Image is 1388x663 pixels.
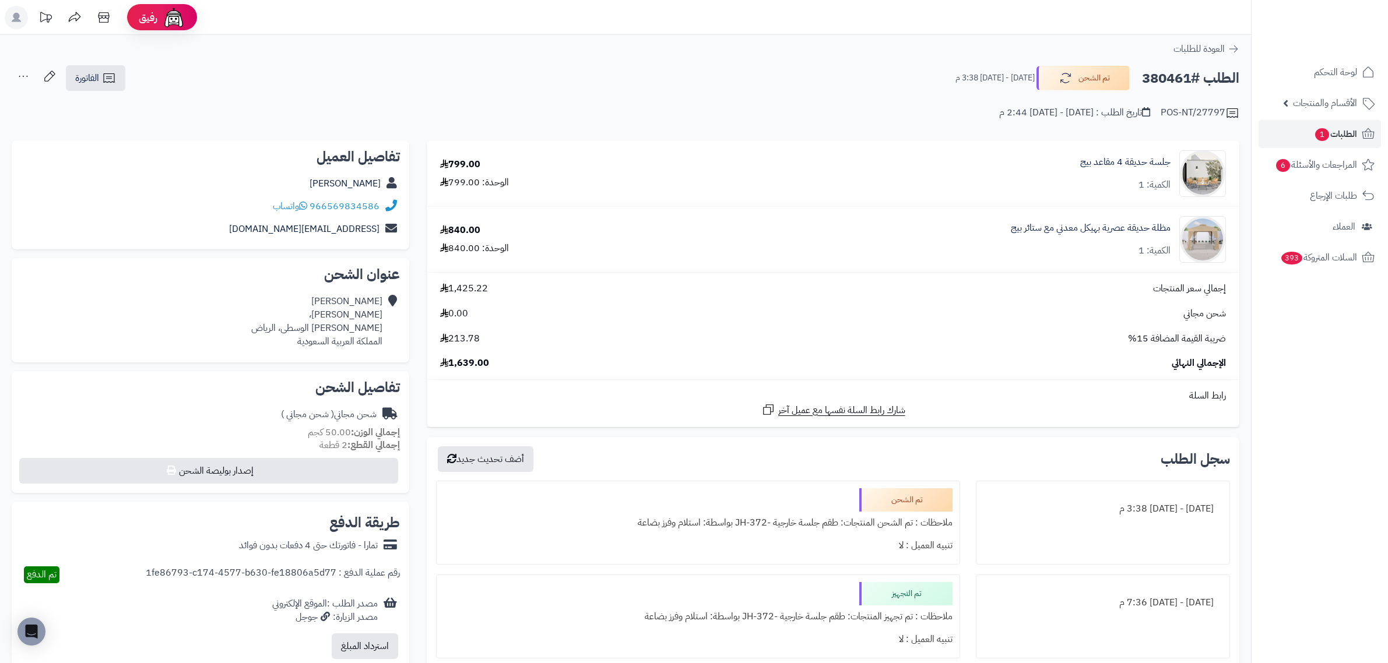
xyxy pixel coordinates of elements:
div: ملاحظات : تم الشحن المنتجات: طقم جلسة خارجية -JH-372 بواسطة: استلام وفرز بضاعة [444,512,953,534]
button: أضف تحديث جديد [438,446,533,472]
strong: إجمالي القطع: [347,438,400,452]
a: تحديثات المنصة [31,6,60,32]
h2: تفاصيل الشحن [21,380,400,394]
span: الفاتورة [75,71,99,85]
div: تم الشحن [859,488,953,512]
span: ضريبة القيمة المضافة 15% [1128,332,1226,345]
div: شحن مجاني [281,408,377,421]
small: [DATE] - [DATE] 3:38 م [955,72,1035,84]
span: رفيق [139,10,157,24]
a: جلسة حديقة 4 مقاعد بيج [1080,156,1171,169]
a: واتساب [273,199,307,213]
small: 2 قطعة [319,438,400,452]
span: شحن مجاني [1183,307,1226,320]
div: مصدر الطلب :الموقع الإلكتروني [272,597,378,624]
h2: تفاصيل العميل [21,150,400,164]
a: شارك رابط السلة نفسها مع عميل آخر [761,403,905,417]
a: السلات المتروكة393 [1259,244,1381,271]
div: [DATE] - [DATE] 7:36 م [983,591,1222,614]
span: 1,425.22 [440,282,488,295]
a: 966569834586 [310,199,379,213]
div: مصدر الزيارة: جوجل [272,611,378,624]
div: تنبيه العميل : لا [444,534,953,557]
a: [PERSON_NAME] [310,177,381,191]
div: تمارا - فاتورتك حتى 4 دفعات بدون فوائد [239,539,378,552]
div: [PERSON_NAME] [PERSON_NAME]، [PERSON_NAME] الوسطى، الرياض المملكة العربية السعودية [251,295,382,348]
a: العودة للطلبات [1173,42,1239,56]
span: 1,639.00 [440,357,489,370]
div: تاريخ الطلب : [DATE] - [DATE] 2:44 م [999,106,1150,119]
span: 6 [1276,159,1290,172]
span: 1 [1315,128,1329,141]
h2: عنوان الشحن [21,267,400,281]
div: رقم عملية الدفع : 1fe86793-c174-4577-b630-fe18806a5d77 [146,566,400,583]
span: طلبات الإرجاع [1310,188,1357,204]
h2: الطلب #380461 [1142,66,1239,90]
div: POS-NT/27797 [1161,106,1239,120]
span: السلات المتروكة [1280,249,1357,266]
img: logo-2.png [1309,30,1377,54]
span: 213.78 [440,332,480,345]
span: العودة للطلبات [1173,42,1225,56]
div: رابط السلة [431,389,1235,403]
span: الأقسام والمنتجات [1293,95,1357,111]
button: تم الشحن [1036,66,1130,90]
span: العملاء [1333,218,1355,235]
button: استرداد المبلغ [332,633,398,659]
span: شارك رابط السلة نفسها مع عميل آخر [778,404,905,417]
div: 840.00 [440,224,480,237]
span: 393 [1281,252,1302,265]
span: ( شحن مجاني ) [281,407,334,421]
div: 799.00 [440,158,480,171]
a: العملاء [1259,213,1381,241]
h2: طريقة الدفع [329,516,400,530]
span: إجمالي سعر المنتجات [1153,282,1226,295]
span: تم الدفع [27,567,57,581]
img: 1754463004-110119010030-90x90.jpg [1180,150,1225,197]
div: تنبيه العميل : لا [444,628,953,651]
a: طلبات الإرجاع [1259,182,1381,210]
div: الوحدة: 840.00 [440,242,509,255]
div: تم التجهيز [859,582,953,605]
span: الإجمالي النهائي [1172,357,1226,370]
span: الطلبات [1314,126,1357,142]
span: المراجعات والأسئلة [1275,157,1357,173]
img: ai-face.png [162,6,185,29]
small: 50.00 كجم [308,425,400,439]
button: إصدار بوليصة الشحن [19,458,398,484]
div: [DATE] - [DATE] 3:38 م [983,498,1222,520]
a: لوحة التحكم [1259,58,1381,86]
div: Open Intercom Messenger [17,618,45,646]
h3: سجل الطلب [1161,452,1230,466]
div: الكمية: 1 [1138,178,1171,192]
span: 0.00 [440,307,468,320]
div: الوحدة: 799.00 [440,176,509,189]
a: مظلة حديقة عصرية بهيكل معدني مع ستائر بيج [1011,221,1171,235]
div: ملاحظات : تم تجهيز المنتجات: طقم جلسة خارجية -JH-372 بواسطة: استلام وفرز بضاعة [444,605,953,628]
a: المراجعات والأسئلة6 [1259,151,1381,179]
a: الفاتورة [66,65,125,91]
strong: إجمالي الوزن: [351,425,400,439]
img: 1754900874-110127010002-90x90.jpg [1180,216,1225,263]
a: [EMAIL_ADDRESS][DOMAIN_NAME] [229,222,379,236]
span: لوحة التحكم [1314,64,1357,80]
div: الكمية: 1 [1138,244,1171,258]
a: الطلبات1 [1259,120,1381,148]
